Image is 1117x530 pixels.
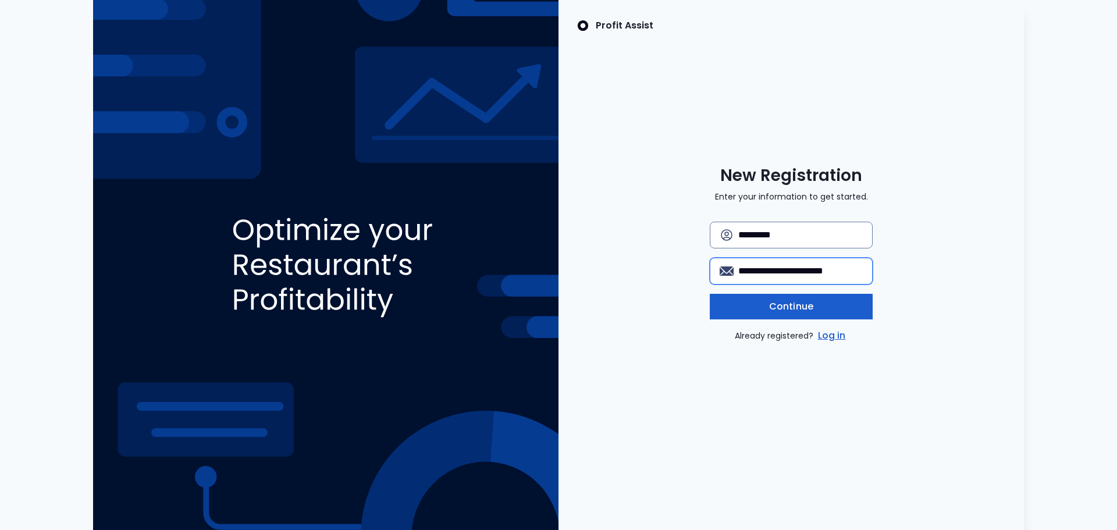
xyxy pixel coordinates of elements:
p: Already registered? [735,329,848,343]
p: Profit Assist [596,19,653,33]
span: Continue [769,300,813,314]
img: SpotOn Logo [577,19,589,33]
button: Continue [710,294,873,319]
span: New Registration [720,165,862,186]
a: Log in [816,329,848,343]
p: Enter your information to get started. [715,191,868,203]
